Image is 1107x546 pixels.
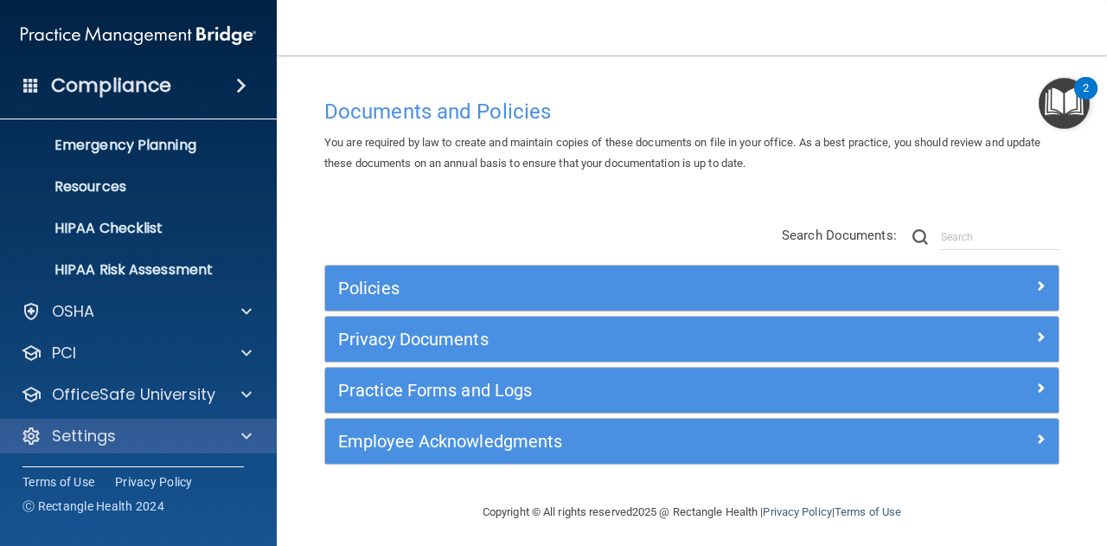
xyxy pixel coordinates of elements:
[52,301,95,322] p: OSHA
[52,343,76,363] p: PCI
[21,343,252,363] a: PCI
[22,498,164,515] span: Ⓒ Rectangle Health 2024
[21,426,252,446] a: Settings
[22,473,94,491] a: Terms of Use
[338,274,1046,302] a: Policies
[11,178,247,196] p: Resources
[338,381,862,400] h5: Practice Forms and Logs
[763,505,831,518] a: Privacy Policy
[941,224,1059,250] input: Search
[324,136,1041,170] span: You are required by law to create and maintain copies of these documents on file in your office. ...
[11,261,247,279] p: HIPAA Risk Assessment
[1039,78,1090,129] button: Open Resource Center, 2 new notifications
[338,427,1046,455] a: Employee Acknowledgments
[782,228,897,243] span: Search Documents:
[338,376,1046,404] a: Practice Forms and Logs
[338,330,862,349] h5: Privacy Documents
[338,279,862,298] h5: Policies
[21,301,252,322] a: OSHA
[376,485,1008,540] div: Copyright © All rights reserved 2025 @ Rectangle Health | |
[11,220,247,237] p: HIPAA Checklist
[835,505,901,518] a: Terms of Use
[338,325,1046,353] a: Privacy Documents
[338,432,862,451] h5: Employee Acknowledgments
[21,18,256,53] img: PMB logo
[52,426,116,446] p: Settings
[912,229,928,245] img: ic-search.3b580494.png
[1083,88,1089,111] div: 2
[21,384,252,405] a: OfficeSafe University
[52,384,215,405] p: OfficeSafe University
[324,100,1059,123] h4: Documents and Policies
[11,137,247,154] p: Emergency Planning
[51,74,171,98] h4: Compliance
[115,473,193,491] a: Privacy Policy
